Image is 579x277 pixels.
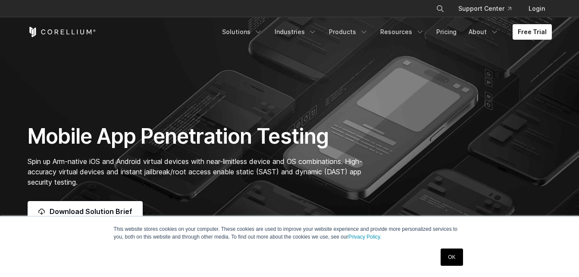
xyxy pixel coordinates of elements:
[217,24,268,40] a: Solutions
[269,24,322,40] a: Industries
[28,157,362,186] span: Spin up Arm-native iOS and Android virtual devices with near-limitless device and OS combinations...
[348,234,382,240] a: Privacy Policy.
[324,24,373,40] a: Products
[426,1,552,16] div: Navigation Menu
[50,206,132,217] span: Download Solution Brief
[441,249,463,266] a: OK
[28,123,371,149] h1: Mobile App Penetration Testing
[432,1,448,16] button: Search
[451,1,518,16] a: Support Center
[463,24,504,40] a: About
[28,27,96,37] a: Corellium Home
[114,225,466,241] p: This website stores cookies on your computer. These cookies are used to improve your website expe...
[28,201,143,222] a: Download Solution Brief
[431,24,462,40] a: Pricing
[513,24,552,40] a: Free Trial
[217,24,552,40] div: Navigation Menu
[522,1,552,16] a: Login
[375,24,429,40] a: Resources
